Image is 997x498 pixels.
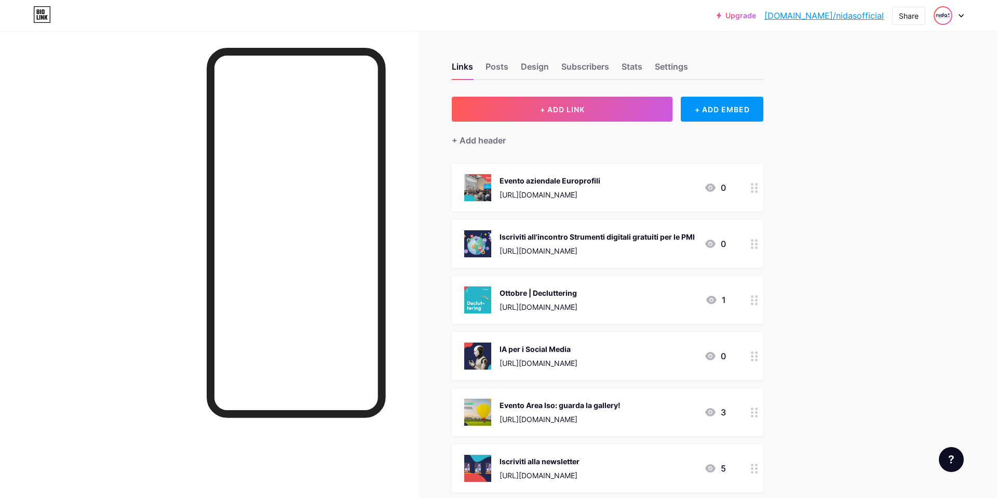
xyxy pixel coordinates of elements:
img: Iscriviti alla newsletter [464,455,491,482]
img: Iscriviti all'incontro Strumenti digitali gratuiti per le PMI [464,230,491,257]
img: nidasofficial [935,7,951,24]
div: + Add header [452,134,506,147]
div: 1 [705,294,726,306]
div: [URL][DOMAIN_NAME] [500,358,577,369]
img: Ottobre | Decluttering [464,286,491,313]
div: Evento aziendale Europrofili [500,175,600,186]
div: [URL][DOMAIN_NAME] [500,470,580,481]
button: + ADD LINK [452,97,672,122]
div: + ADD EMBED [681,97,763,122]
div: 3 [704,406,726,418]
div: [URL][DOMAIN_NAME] [500,189,600,200]
img: Evento aziendale Europrofili [464,174,491,201]
img: Evento Area Iso: guarda la gallery! [464,399,491,426]
div: Share [899,10,919,21]
div: 0 [704,181,726,194]
div: 0 [704,350,726,362]
div: Settings [655,60,688,79]
div: Iscriviti all'incontro Strumenti digitali gratuiti per le PMI [500,231,695,242]
div: Stats [622,60,642,79]
div: 0 [704,238,726,250]
img: IA per i Social Media [464,343,491,370]
div: Iscriviti alla newsletter [500,456,580,467]
a: Upgrade [717,11,756,20]
div: Evento Area Iso: guarda la gallery! [500,400,621,411]
div: Ottobre | Decluttering [500,287,577,298]
span: + ADD LINK [540,105,585,114]
div: IA per i Social Media [500,344,577,355]
div: Subscribers [561,60,609,79]
a: [DOMAIN_NAME]/nidasofficial [764,9,884,22]
div: Posts [486,60,508,79]
div: [URL][DOMAIN_NAME] [500,414,621,425]
div: [URL][DOMAIN_NAME] [500,302,577,312]
div: 5 [704,462,726,475]
div: Design [521,60,549,79]
div: Links [452,60,473,79]
div: [URL][DOMAIN_NAME] [500,245,695,256]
